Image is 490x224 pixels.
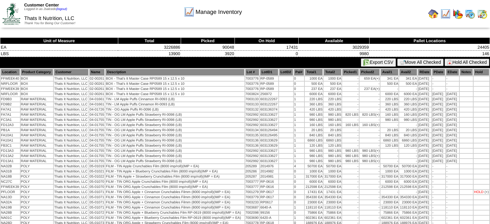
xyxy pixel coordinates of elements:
td: 7002992 [245,118,259,122]
span: Thats It Nutrition, LLC [24,16,74,21]
td: - [342,118,359,122]
td: 420 LBS [305,107,323,112]
td: 0 [294,82,304,86]
td: 820 LBS [342,112,359,117]
th: Product Category [21,69,53,76]
td: [DATE] [432,97,445,102]
td: Thats It Nutrition, LLC [54,118,89,122]
td: [DATE] [446,97,459,102]
td: 220 LBS [305,97,323,102]
td: 7003133 [245,97,259,102]
td: RAW MATERIAL [21,118,53,122]
span: Thank You for Being Our Customer! [24,22,75,25]
td: [DATE] [432,118,445,122]
td: 02-00261 [89,92,105,96]
td: BOX - That's It Master Case RP0589 15 x 12.5 x 10 [105,87,244,91]
td: Thats It Nutrition, LLC [54,143,89,148]
td: 603133629 [260,138,278,143]
th: Lot # [245,69,259,76]
td: 237 EA [360,87,380,91]
td: 7002992 [245,112,259,117]
td: [DATE] [446,112,459,117]
th: Unit of Measure [0,38,118,44]
td: - [360,138,380,143]
td: 7003132 [245,107,259,112]
td: 360 LBS [380,102,399,107]
td: [DATE] [418,82,431,86]
td: 1 [294,133,304,138]
td: - [342,87,359,91]
td: BOX [21,92,53,96]
td: [DATE] [432,128,445,132]
td: - [360,128,380,132]
td: TIN - OG LM Apple Puffs Strawberry RI-0098 (LB) [105,123,244,127]
td: FA10A1 [1,133,20,138]
td: [DATE] [418,118,431,122]
td: BOX [21,82,53,86]
td: RP-0589 [260,87,278,91]
td: 603136374 [260,107,278,112]
td: Thats It Nutrition, LLC [54,133,89,138]
td: 7003776 [245,82,259,86]
td: 500 EA [380,82,399,86]
td: - [446,76,459,81]
td: 04-01661 [89,97,105,102]
td: - [342,107,359,112]
td: - [360,107,380,112]
td: 237 EA [323,87,341,91]
td: Thats It Nutrition, LLC [54,76,89,81]
td: 1 [294,118,304,122]
th: Name [89,69,105,76]
a: (logout) [56,7,67,11]
td: 840 LBS [399,133,417,138]
td: 500 EA [323,82,341,86]
td: 1 [294,128,304,132]
td: 1000 EA [323,76,341,81]
td: NRFLOOR [1,82,20,86]
div: (+) [375,113,380,117]
td: RAW MATERIAL [21,143,53,148]
td: [DATE] [432,143,445,148]
td: [DATE] [446,107,459,112]
td: 04-01755 [89,133,105,138]
td: [DATE] [432,123,445,127]
td: 90048 [181,44,235,51]
td: - [342,97,359,102]
img: cart.gif [400,60,405,65]
td: TIN - OG LM Apple Puffs Strawberry RI-0098 (LB) [105,138,244,143]
td: 6860 LBS [380,138,399,143]
td: 6860 LBS [305,138,323,143]
td: FA10A1 [1,138,20,143]
th: Pal# [294,69,304,76]
td: 980 LBS [380,118,399,122]
td: TIN - LM Apple Puffs Cinnamon RI-0093 (LB) [105,102,244,107]
td: 160 LBS [399,112,417,117]
button: Hold All Checked [445,59,489,66]
td: 980 LBS [305,112,323,117]
td: 6000 EA [399,92,417,96]
td: 1 [294,123,304,127]
div: (+) [375,87,380,91]
td: 7003134 [245,128,259,132]
td: - [380,123,399,127]
td: - [342,82,359,86]
td: 120 LBS [399,143,417,148]
td: FB3C1 [1,143,20,148]
td: - [432,76,445,81]
td: 7003135 [245,133,259,138]
td: FD9B2 [1,102,20,107]
td: - [380,87,399,91]
img: line_graph.gif [184,7,194,17]
img: line_graph.gif [440,9,451,19]
td: - [446,82,459,86]
td: 02-00261 [89,87,105,91]
td: 24405 [370,44,490,51]
td: BOX [21,87,53,91]
th: Avail2 [399,69,417,76]
td: 0 [235,51,299,57]
td: - [446,87,459,91]
td: EA [0,44,118,51]
td: 840 LBS [305,133,323,138]
td: FD12A3 [1,123,20,127]
td: 120 LBS [305,143,323,148]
